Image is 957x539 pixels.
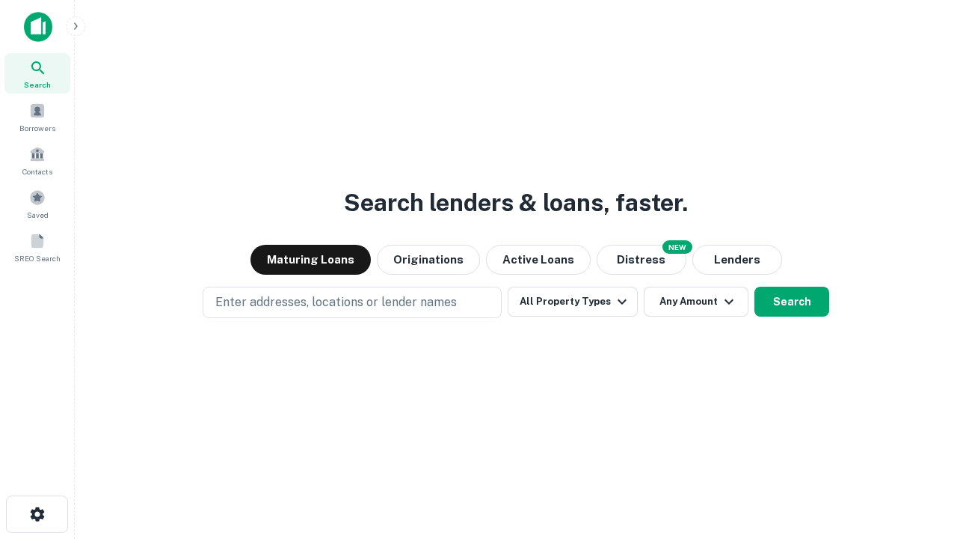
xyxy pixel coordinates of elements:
[597,245,686,275] button: Search distressed loans with lien and other non-mortgage details.
[22,165,52,177] span: Contacts
[754,287,829,317] button: Search
[882,419,957,491] iframe: Chat Widget
[27,209,49,221] span: Saved
[203,287,502,318] button: Enter addresses, locations or lender names
[377,245,480,275] button: Originations
[4,97,70,137] a: Borrowers
[4,227,70,267] a: SREO Search
[24,12,52,42] img: capitalize-icon.png
[644,287,748,317] button: Any Amount
[14,252,61,264] span: SREO Search
[24,79,51,91] span: Search
[4,140,70,180] a: Contacts
[4,53,70,94] a: Search
[19,122,55,134] span: Borrowers
[4,183,70,224] a: Saved
[215,293,457,311] p: Enter addresses, locations or lender names
[692,245,782,275] button: Lenders
[486,245,591,275] button: Active Loans
[508,287,638,317] button: All Property Types
[344,185,688,221] h3: Search lenders & loans, faster.
[662,240,692,254] div: NEW
[250,245,371,275] button: Maturing Loans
